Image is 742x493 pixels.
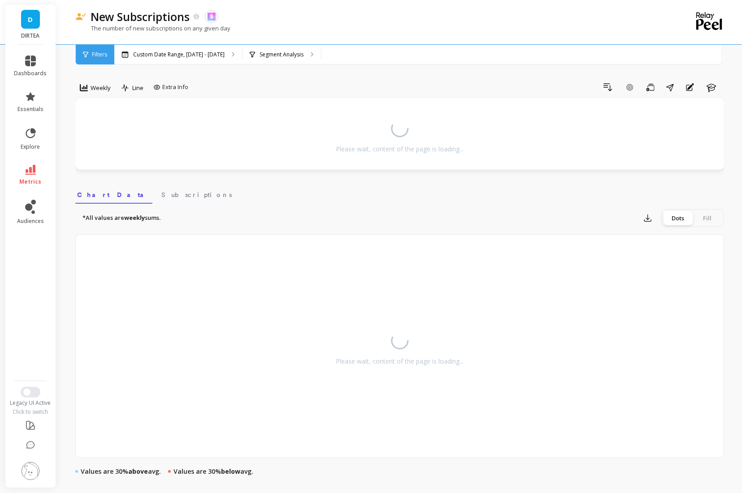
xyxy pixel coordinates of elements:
p: New Subscriptions [91,9,190,24]
span: Line [132,84,143,92]
img: header icon [75,13,86,21]
span: Filters [92,51,107,58]
span: essentials [17,106,43,113]
nav: Tabs [75,183,724,204]
img: api.skio.svg [208,13,216,21]
div: Please wait, content of the page is loading... [336,357,464,366]
span: D [28,14,33,25]
span: explore [21,143,40,150]
img: profile picture [22,462,39,480]
p: Segment Analysis [260,51,304,58]
span: Weekly [91,84,111,92]
span: metrics [20,178,42,185]
span: Subscriptions [161,190,232,199]
span: Chart Data [77,190,151,199]
div: Please wait, content of the page is loading... [336,145,464,154]
div: Fill [693,211,722,225]
p: *All values are sums. [82,214,161,223]
div: Legacy UI Active [5,399,56,407]
p: Custom Date Range, [DATE] - [DATE] [133,51,225,58]
button: Switch to New UI [21,387,40,398]
div: Dots [663,211,693,225]
p: The number of new subscriptions on any given day [75,24,230,32]
strong: above [128,467,148,476]
p: DIRTEA [14,32,47,39]
div: Click to switch [5,408,56,416]
strong: below [221,467,240,476]
p: Values are 30% avg. [174,467,253,476]
span: dashboards [14,70,47,77]
strong: weekly [124,214,145,222]
p: Values are 30% avg. [81,467,161,476]
span: audiences [17,218,44,225]
span: Extra Info [162,83,188,92]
